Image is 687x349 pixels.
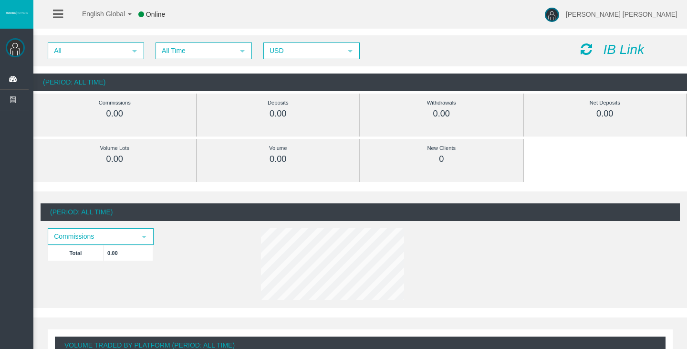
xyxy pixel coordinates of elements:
[219,97,338,108] div: Deposits
[219,143,338,154] div: Volume
[219,154,338,165] div: 0.00
[382,108,501,119] div: 0.00
[264,43,342,58] span: USD
[382,143,501,154] div: New Clients
[146,11,165,18] span: Online
[5,11,29,15] img: logo.svg
[545,8,559,22] img: user-image
[55,154,175,165] div: 0.00
[566,11,677,18] span: [PERSON_NAME] [PERSON_NAME]
[545,108,665,119] div: 0.00
[104,245,153,261] td: 0.00
[604,42,645,57] i: IB Link
[382,154,501,165] div: 0
[48,245,104,261] td: Total
[131,47,138,55] span: select
[49,43,126,58] span: All
[581,42,592,56] i: Reload Dashboard
[33,74,687,91] div: (Period: All Time)
[49,229,135,244] span: Commissions
[382,97,501,108] div: Withdrawals
[219,108,338,119] div: 0.00
[156,43,234,58] span: All Time
[239,47,246,55] span: select
[140,233,148,241] span: select
[55,108,175,119] div: 0.00
[545,97,665,108] div: Net Deposits
[346,47,354,55] span: select
[55,143,175,154] div: Volume Lots
[41,203,680,221] div: (Period: All Time)
[55,97,175,108] div: Commissions
[70,10,125,18] span: English Global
